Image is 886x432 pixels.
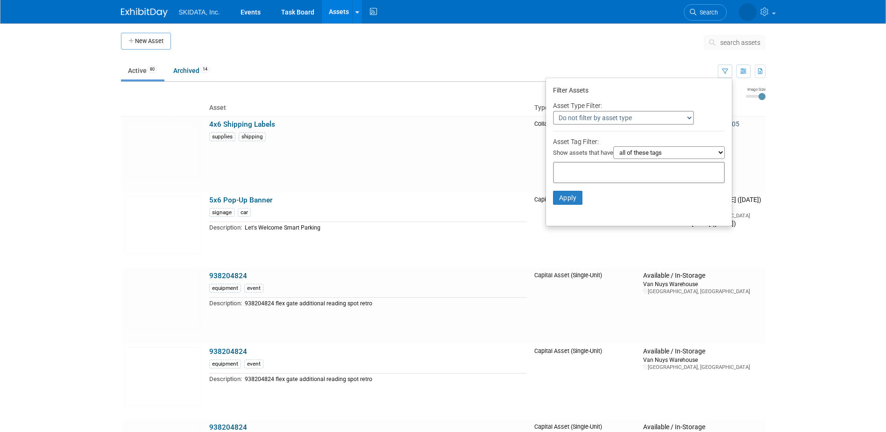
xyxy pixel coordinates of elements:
[209,423,247,432] a: 938204824
[643,356,761,364] div: Van Nuys Warehouse
[209,208,234,217] div: signage
[121,62,164,79] a: Active80
[643,280,761,288] div: Van Nuys Warehouse
[531,116,639,192] td: Collateral / Multi-Quantity Item
[209,272,247,280] a: 938204824
[209,132,235,141] div: supplies
[209,222,242,233] td: Description:
[166,62,217,79] a: Archived14
[531,192,639,268] td: Capital Asset (Single-Unit)
[643,272,761,280] div: Available / In-Storage
[209,196,272,204] a: 5x6 Pop-Up Banner
[121,8,168,17] img: ExhibitDay
[643,423,761,432] div: Available / In-Storage
[728,120,739,128] span: 105
[553,146,725,161] div: Show assets that have
[209,347,247,356] a: 938204824
[179,8,220,16] span: SKIDATA, Inc.
[553,100,725,111] div: Asset Type Filter:
[739,3,757,21] img: Mary Beth McNair
[209,374,242,384] td: Description:
[553,191,583,205] button: Apply
[704,35,766,50] button: search assets
[244,284,263,293] div: event
[696,9,718,16] span: Search
[206,100,531,116] th: Asset
[245,300,527,307] div: 938204824 flex gate additional reading spot retro
[209,284,241,293] div: equipment
[245,376,527,383] div: 938204824 flex gate additional reading spot retro
[720,39,760,46] span: search assets
[553,137,725,162] div: Asset Tag Filter:
[245,224,527,231] div: Let's Welcome Smart Parking
[531,344,639,419] td: Capital Asset (Single-Unit)
[238,208,251,217] div: car
[553,84,725,99] div: Filter Assets
[209,120,275,129] a: 4x6 Shipping Labels
[531,100,639,116] th: Type
[209,360,241,368] div: equipment
[200,66,210,73] span: 14
[531,268,639,344] td: Capital Asset (Single-Unit)
[643,288,761,295] div: [GEOGRAPHIC_DATA], [GEOGRAPHIC_DATA]
[244,360,263,368] div: event
[643,347,761,356] div: Available / In-Storage
[121,33,171,50] button: New Asset
[147,66,157,73] span: 80
[209,298,242,309] td: Description:
[643,364,761,371] div: [GEOGRAPHIC_DATA], [GEOGRAPHIC_DATA]
[746,86,766,92] div: Image Size
[684,4,727,21] a: Search
[239,132,266,141] div: shipping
